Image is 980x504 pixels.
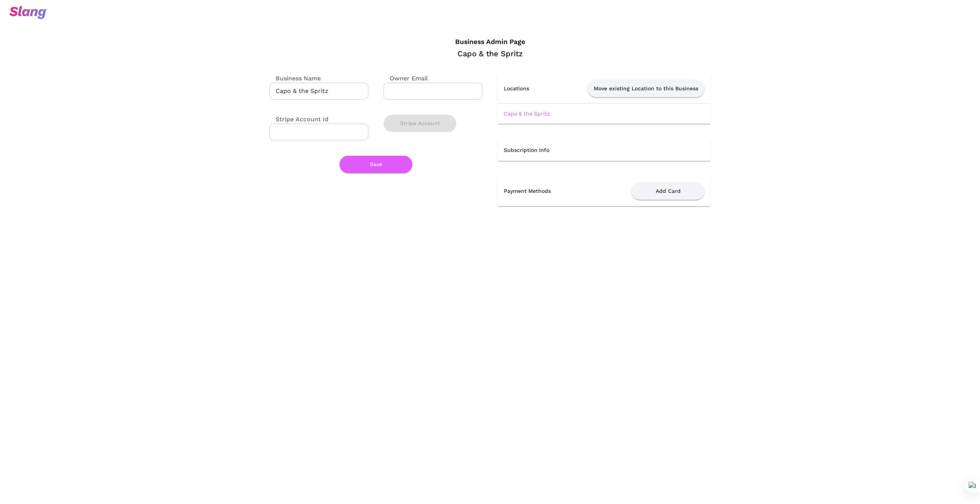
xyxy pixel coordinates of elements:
button: Move existing Location to this Business [588,80,704,97]
label: Owner Email [384,74,428,83]
th: Payment Methods [498,176,585,206]
div: Capo & the Spritz [269,49,710,59]
a: Add Card [632,188,704,194]
button: Add Card [632,183,704,200]
a: Capo & the Spritz [504,111,550,117]
th: Locations [498,74,546,104]
label: Business Name [269,74,321,83]
th: Subscription Info [498,139,710,161]
h4: Business Admin Page [269,38,710,46]
button: Save [340,156,412,173]
a: Stripe Account [384,120,456,126]
img: svg+xml;base64,PHN2ZyB3aWR0aD0iOTciIGhlaWdodD0iMzQiIHZpZXdCb3g9IjAgMCA5NyAzNCIgZmlsbD0ibm9uZSIgeG... [9,6,46,19]
label: Stripe Account Id [269,115,328,124]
